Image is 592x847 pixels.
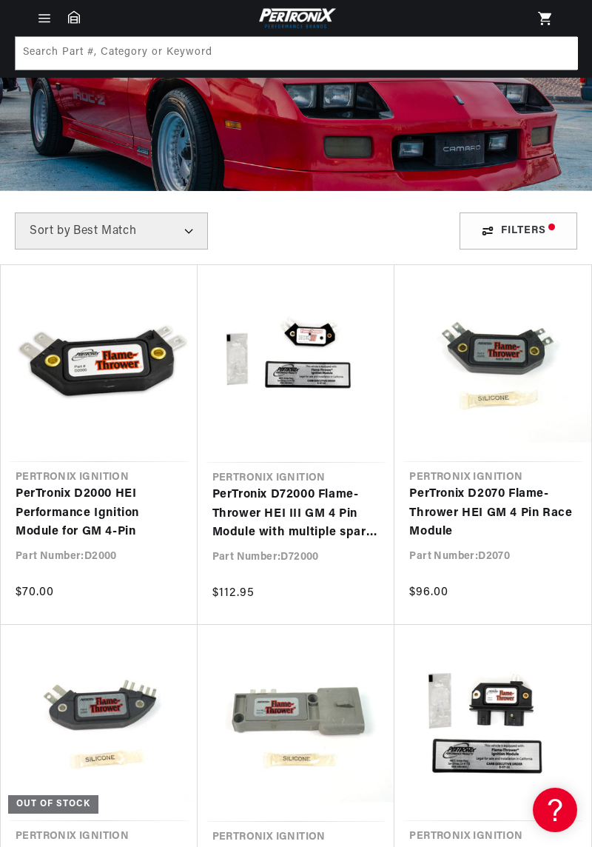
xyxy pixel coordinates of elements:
[28,10,61,27] summary: Menu
[544,37,576,70] button: Search Part #, Category or Keyword
[68,10,80,24] a: Garage: 0 item(s)
[409,485,576,542] a: PerTronix D2070 Flame-Thrower HEI GM 4 Pin Race Module
[15,212,208,250] select: Sort by
[30,225,70,237] span: Sort by
[16,485,183,542] a: PerTronix D2000 HEI Performance Ignition Module for GM 4-Pin
[212,486,380,543] a: PerTronix D72000 Flame-Thrower HEI III GM 4 Pin Module with multiple sparks and digital rev-limiter
[255,6,337,30] img: Pertronix
[460,212,577,250] div: Filters
[16,37,578,70] input: Search Part #, Category or Keyword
